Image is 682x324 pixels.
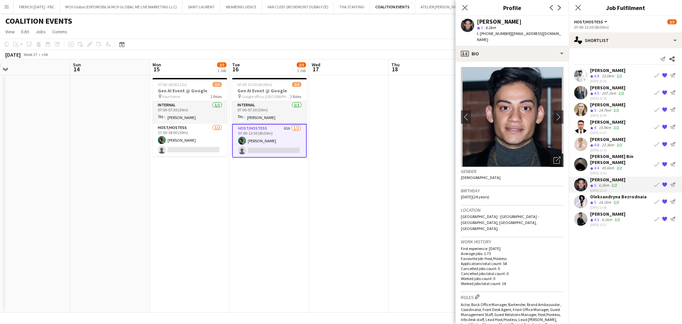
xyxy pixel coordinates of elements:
[461,251,563,256] p: Average jobs: 1.75
[292,82,301,87] span: 2/3
[237,82,272,87] span: 07:00-13:30 (6h30m)
[617,142,622,147] app-skills-label: 2/2
[590,113,625,118] div: [DATE] 10:40
[615,217,620,222] app-skills-label: 2/2
[210,94,222,99] span: 2 Roles
[297,62,306,67] span: 2/3
[311,65,320,73] span: 17
[162,94,180,99] span: Your home
[5,51,21,58] div: [DATE]
[36,29,46,35] span: Jobs
[182,0,220,13] button: SAINT LAURENT
[152,65,161,73] span: 15
[391,62,400,68] span: Thu
[297,68,306,73] div: 1 Job
[461,67,563,167] img: Crew avatar or photo
[217,68,226,73] div: 1 Job
[232,78,307,158] div: 07:00-13:30 (6h30m)2/3Gen AI Event @ Google Google office, [GEOGRAPHIC_DATA]2 RolesInternal1/107:...
[312,62,320,68] span: Wed
[590,85,625,91] div: [PERSON_NAME]
[158,82,187,87] span: 07:00-18:00 (11h)
[41,52,48,57] div: +04
[590,79,625,83] div: [DATE] 10:36
[232,88,307,94] h3: Gen AI Event @ Google
[590,67,625,73] div: [PERSON_NAME]
[461,175,501,180] span: [DEMOGRAPHIC_DATA]
[614,108,619,113] app-skills-label: 2/2
[594,142,599,147] span: 4.8
[72,65,81,73] span: 14
[600,73,615,79] div: 23.6km
[617,165,622,170] app-skills-label: 2/2
[153,78,227,156] app-job-card: 07:00-18:00 (11h)2/3Gen AI Event @ Google Your home2 RolesInternal1/107:00-07:30 (30m)[PERSON_NAM...
[461,293,563,300] h3: Roles
[33,27,48,36] a: Jobs
[461,261,563,266] p: Applications total count: 54
[590,205,647,210] div: [DATE] 13:58
[594,125,596,130] span: 4
[667,19,677,24] span: 2/3
[19,27,32,36] a: Edit
[590,148,625,152] div: [DATE] 11:33
[60,0,182,13] button: MCH Global (EXPOMOBILIA MCH GLOBAL ME LIVE MARKETING LLC)
[262,0,334,13] button: VAN CLEEF (RICHEMONT DUBAI FZE)
[232,62,240,68] span: Tue
[550,154,563,167] div: Open photos pop-in
[232,124,307,158] app-card-role: Host/Hostess63A1/207:00-13:30 (6h30m)[PERSON_NAME]
[597,200,612,205] div: 18.1km
[614,200,619,205] app-skills-label: 2/2
[597,183,610,188] div: 6.2km
[590,119,625,125] div: [PERSON_NAME]
[597,125,612,131] div: 15.9km
[612,183,617,188] app-skills-label: 2/2
[461,266,563,271] p: Cancelled jobs count: 0
[50,27,70,36] a: Comms
[153,88,227,94] h3: Gen AI Event @ Google
[461,271,563,276] p: Cancelled jobs total count: 0
[153,124,227,156] app-card-role: Host/Hostess1/217:30-18:00 (30m)[PERSON_NAME]
[461,207,563,213] h3: Location
[5,29,15,35] span: View
[3,27,17,36] a: View
[619,91,624,96] app-skills-label: 2/2
[590,188,625,192] div: [DATE] 12:13
[153,101,227,124] app-card-role: Internal1/107:00-07:30 (30m)[PERSON_NAME]
[481,25,483,30] span: 5
[590,136,625,142] div: [PERSON_NAME]
[14,0,60,13] button: FRENCH [DATE] - FBC
[477,31,561,42] span: | [EMAIL_ADDRESS][DOMAIN_NAME]
[590,131,625,135] div: [DATE] 11:07
[415,0,469,13] button: ATELIER [PERSON_NAME]
[477,19,521,25] div: [PERSON_NAME]
[461,239,563,245] h3: Work history
[594,108,596,113] span: 5
[617,73,622,78] app-skills-label: 2/2
[569,3,682,12] h3: Job Fulfilment
[590,194,647,200] div: Oleksandryna Bezrodnaia
[594,200,596,205] span: 5
[600,142,615,148] div: 22.3km
[597,108,612,113] div: 14.7km
[232,101,307,124] app-card-role: Internal1/107:00-07:30 (30m)[PERSON_NAME]
[569,32,682,48] div: Shortlist
[590,153,651,165] div: [PERSON_NAME] Bin [PERSON_NAME]
[52,29,67,35] span: Comms
[290,94,301,99] span: 2 Roles
[217,62,226,67] span: 2/3
[231,65,240,73] span: 16
[590,171,651,175] div: [DATE] 12:03
[461,188,563,194] h3: Birthday
[212,82,222,87] span: 2/3
[574,19,608,24] button: Host/Hostess
[461,246,563,251] p: First experience: [DATE]
[456,3,569,12] h3: Profile
[614,125,619,130] app-skills-label: 2/2
[574,25,677,30] div: 07:00-13:30 (6h30m)
[594,165,599,170] span: 4.4
[600,91,617,96] div: 107.1km
[73,62,81,68] span: Sun
[5,16,72,26] h1: COALITION EVENTS
[220,0,262,13] button: WEAREINFLUENCE
[461,281,563,286] p: Worked jobs total count: 14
